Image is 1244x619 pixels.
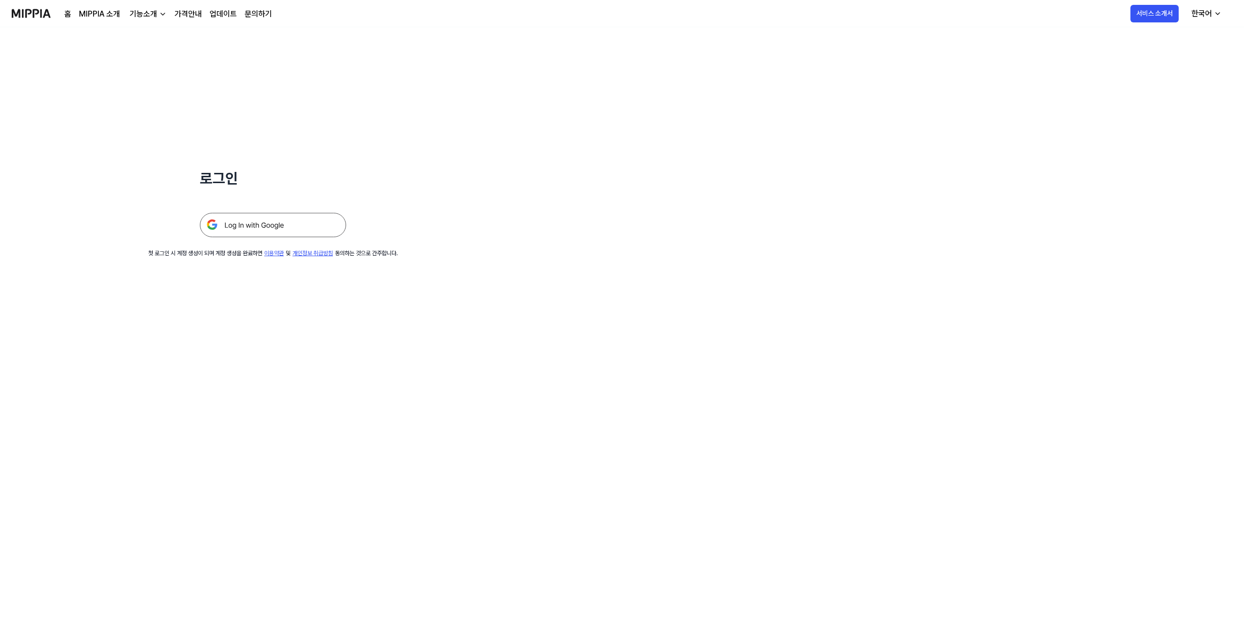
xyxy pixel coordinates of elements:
img: down [159,10,167,18]
a: 문의하기 [245,8,272,20]
div: 한국어 [1189,8,1214,19]
button: 서비스 소개서 [1130,5,1179,22]
div: 기능소개 [128,8,159,20]
button: 기능소개 [128,8,167,20]
h1: 로그인 [200,168,346,189]
a: 업데이트 [210,8,237,20]
a: 가격안내 [175,8,202,20]
a: 개인정보 취급방침 [292,250,333,257]
img: 구글 로그인 버튼 [200,213,346,237]
button: 한국어 [1184,4,1227,23]
a: 이용약관 [264,250,284,257]
a: MIPPIA 소개 [79,8,120,20]
div: 첫 로그인 시 계정 생성이 되며 계정 생성을 완료하면 및 동의하는 것으로 간주합니다. [148,249,398,258]
a: 홈 [64,8,71,20]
